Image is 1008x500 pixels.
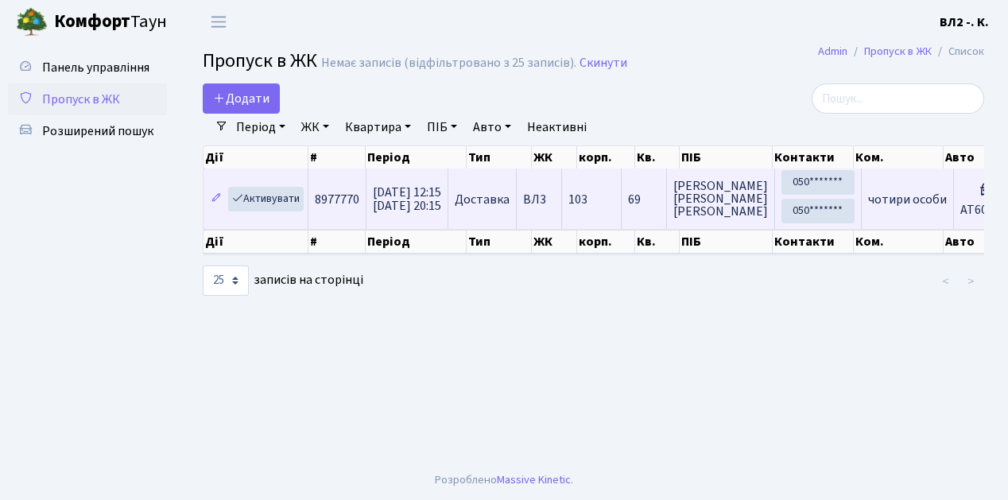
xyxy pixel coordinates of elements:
[8,52,167,83] a: Панель управління
[680,146,772,169] th: ПІБ
[773,146,854,169] th: Контакти
[467,230,532,254] th: Тип
[628,193,660,206] span: 69
[680,230,772,254] th: ПІБ
[497,471,571,488] a: Massive Kinetic
[373,184,441,215] span: [DATE] 12:15 [DATE] 20:15
[532,146,577,169] th: ЖК
[315,191,359,208] span: 8977770
[213,90,269,107] span: Додати
[204,230,308,254] th: Дії
[854,230,944,254] th: Ком.
[568,191,587,208] span: 103
[204,146,308,169] th: Дії
[577,230,635,254] th: корп.
[366,230,467,254] th: Період
[42,91,120,108] span: Пропуск в ЖК
[864,43,932,60] a: Пропуск в ЖК
[580,56,627,71] a: Скинути
[54,9,167,36] span: Таун
[366,146,467,169] th: Період
[54,9,130,34] b: Комфорт
[42,122,153,140] span: Розширений пошук
[8,115,167,147] a: Розширений пошук
[532,230,577,254] th: ЖК
[467,114,518,141] a: Авто
[455,193,510,206] span: Доставка
[308,230,366,254] th: #
[773,230,854,254] th: Контакти
[868,191,947,208] span: чотири особи
[321,56,576,71] div: Немає записів (відфільтровано з 25 записів).
[228,187,304,211] a: Активувати
[308,146,366,169] th: #
[42,59,149,76] span: Панель управління
[523,193,555,206] span: ВЛ3
[421,114,463,141] a: ПІБ
[673,180,768,218] span: [PERSON_NAME] [PERSON_NAME] [PERSON_NAME]
[16,6,48,38] img: logo.png
[339,114,417,141] a: Квартира
[203,266,249,296] select: записів на сторінці
[794,35,1008,68] nav: breadcrumb
[521,114,593,141] a: Неактивні
[812,83,984,114] input: Пошук...
[203,47,317,75] span: Пропуск в ЖК
[8,83,167,115] a: Пропуск в ЖК
[230,114,292,141] a: Період
[635,230,680,254] th: Кв.
[818,43,847,60] a: Admin
[577,146,635,169] th: корп.
[940,13,989,32] a: ВЛ2 -. К.
[940,14,989,31] b: ВЛ2 -. К.
[203,83,280,114] a: Додати
[635,146,680,169] th: Кв.
[854,146,944,169] th: Ком.
[199,9,238,35] button: Переключити навігацію
[295,114,335,141] a: ЖК
[932,43,984,60] li: Список
[467,146,532,169] th: Тип
[435,471,573,489] div: Розроблено .
[203,266,363,296] label: записів на сторінці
